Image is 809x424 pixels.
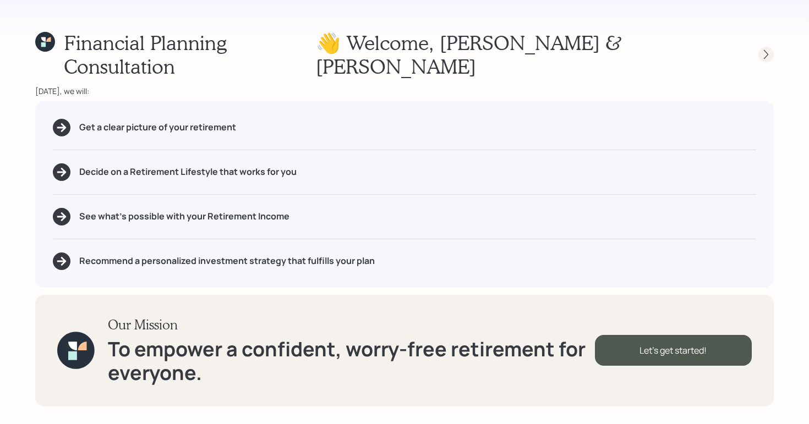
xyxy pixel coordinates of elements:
[108,337,595,384] h1: To empower a confident, worry-free retirement for everyone.
[79,211,289,222] h5: See what's possible with your Retirement Income
[108,317,595,333] h3: Our Mission
[79,256,375,266] h5: Recommend a personalized investment strategy that fulfills your plan
[64,31,316,78] h1: Financial Planning Consultation
[79,167,297,177] h5: Decide on a Retirement Lifestyle that works for you
[35,85,774,97] div: [DATE], we will:
[595,335,752,366] div: Let's get started!
[316,31,739,78] h1: 👋 Welcome , [PERSON_NAME] & [PERSON_NAME]
[79,122,236,133] h5: Get a clear picture of your retirement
